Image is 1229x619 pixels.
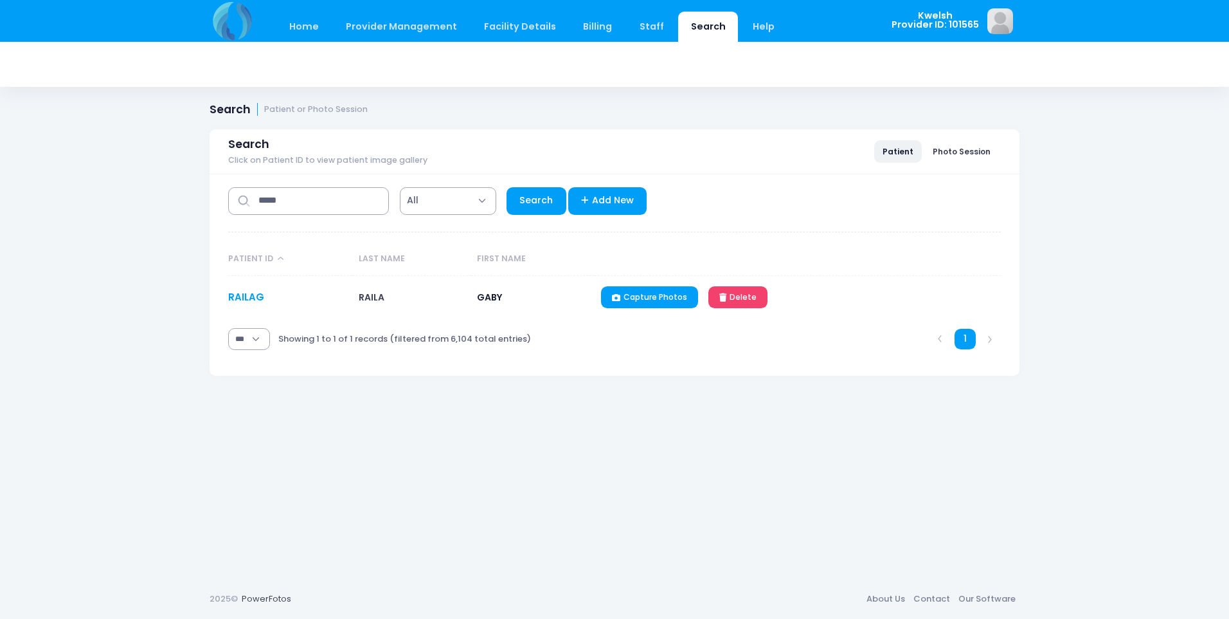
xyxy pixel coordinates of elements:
[228,290,264,304] a: RAILAG
[924,140,999,162] a: Photo Session
[276,12,331,42] a: Home
[892,11,979,30] span: Kwelsh Provider ID: 101565
[571,12,625,42] a: Billing
[507,187,566,215] a: Search
[264,105,368,115] small: Patient or Photo Session
[210,103,368,116] h1: Search
[407,194,418,207] span: All
[228,138,269,151] span: Search
[955,329,976,350] a: 1
[874,140,922,162] a: Patient
[400,187,496,215] span: All
[601,286,698,308] a: Capture Photos
[627,12,676,42] a: Staff
[909,587,954,611] a: Contact
[352,243,471,276] th: Last Name: activate to sort column ascending
[987,8,1013,34] img: image
[862,587,909,611] a: About Us
[278,324,531,354] div: Showing 1 to 1 of 1 records (filtered from 6,104 total entries)
[477,291,502,304] span: GABY
[568,187,647,215] a: Add New
[242,593,291,605] a: PowerFotos
[228,243,352,276] th: Patient ID: activate to sort column descending
[333,12,469,42] a: Provider Management
[471,243,595,276] th: First Name: activate to sort column ascending
[678,12,738,42] a: Search
[740,12,787,42] a: Help
[359,291,384,304] span: RAILA
[228,156,427,165] span: Click on Patient ID to view patient image gallery
[472,12,569,42] a: Facility Details
[708,286,767,308] a: Delete
[210,593,238,605] span: 2025©
[954,587,1019,611] a: Our Software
